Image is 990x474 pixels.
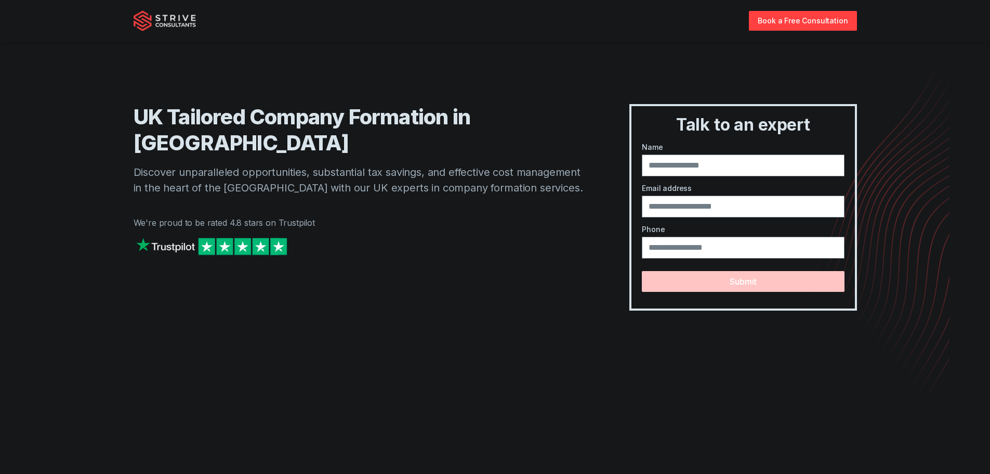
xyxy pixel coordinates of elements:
[134,164,588,196] p: Discover unparalleled opportunities, substantial tax savings, and effective cost management in th...
[642,183,844,194] label: Email address
[642,142,844,152] label: Name
[749,11,856,30] a: Book a Free Consultation
[134,235,289,258] img: Strive on Trustpilot
[642,224,844,235] label: Phone
[642,271,844,292] button: Submit
[636,114,850,135] h3: Talk to an expert
[134,10,196,31] img: Strive Consultants
[134,216,588,229] p: We're proud to be rated 4.8 stars on Trustpilot
[134,104,588,156] h1: UK Tailored Company Formation in [GEOGRAPHIC_DATA]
